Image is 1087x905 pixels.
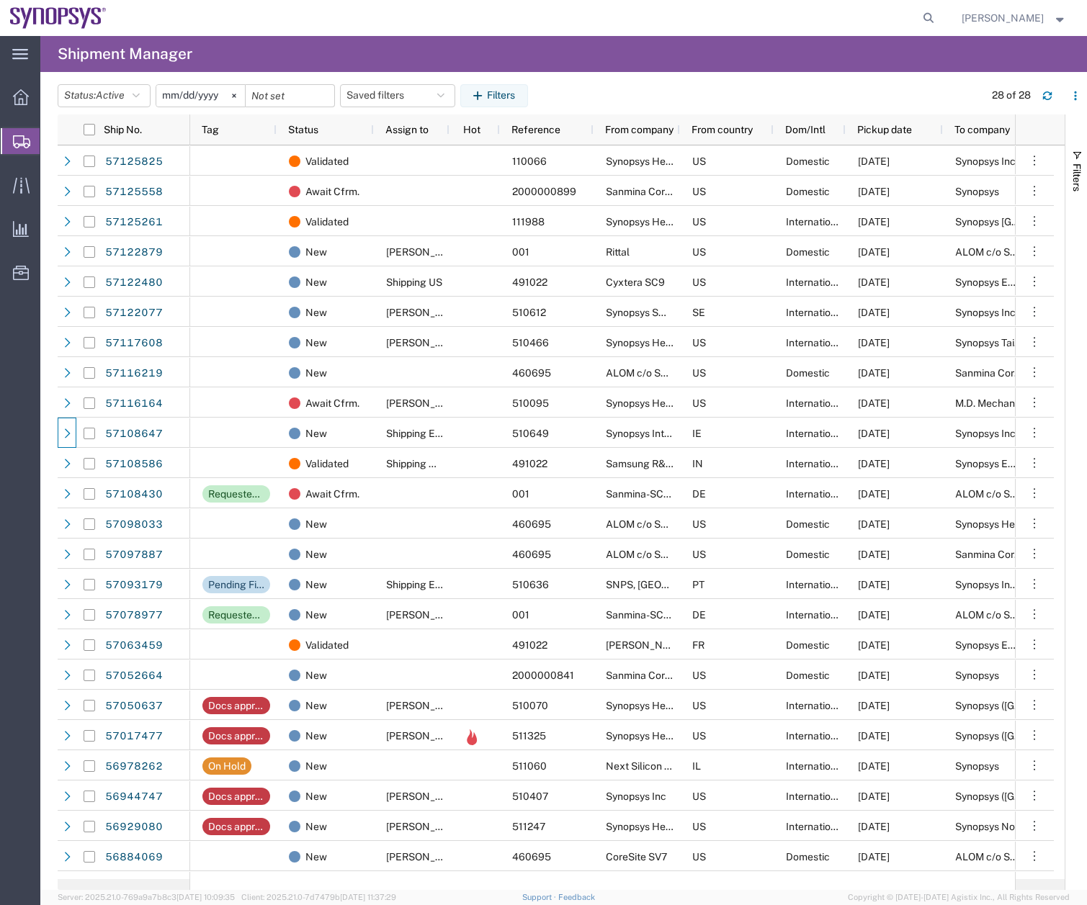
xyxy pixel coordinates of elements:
[104,332,164,355] a: 57117608
[606,609,742,621] span: Sanmina-SCI Germany GmbH
[955,670,999,681] span: Synopsys
[512,579,549,590] span: 510636
[858,367,890,379] span: 10/15/2025
[955,186,999,197] span: Synopsys
[961,9,1068,27] button: [PERSON_NAME]
[512,307,546,318] span: 510612
[858,760,890,772] span: 09/30/2025
[386,609,468,621] span: Rachelle Varela
[858,337,890,348] span: 10/14/2025
[786,821,845,832] span: International
[104,604,164,627] a: 57078977
[385,124,429,135] span: Assign to
[786,246,830,258] span: Domestic
[305,721,327,751] span: New
[692,307,705,318] span: SE
[558,893,595,901] a: Feedback
[1071,163,1083,192] span: Filters
[692,337,706,348] span: US
[512,216,545,228] span: 111988
[692,851,706,863] span: US
[512,488,529,500] span: 001
[605,124,674,135] span: From company
[606,428,711,439] span: Synopsys International
[386,276,442,288] span: Shipping US
[104,544,164,567] a: 57097887
[241,893,396,901] span: Client: 2025.21.0-7d7479b
[692,246,706,258] span: US
[858,821,890,832] span: 09/25/2025
[305,690,327,721] span: New
[386,851,468,863] span: Zach Anderson
[10,7,107,29] img: logo
[58,84,151,107] button: Status:Active
[858,791,890,802] span: 10/13/2025
[208,576,264,593] div: Pending Finance Approval
[58,36,192,72] h4: Shipment Manager
[386,821,468,832] span: Kaelen O'Connor
[305,569,327,600] span: New
[104,634,164,657] a: 57063459
[692,579,704,590] span: PT
[955,428,1016,439] span: Synopsys Inc
[208,485,264,503] div: Requested add'l. details
[786,276,845,288] span: International
[955,307,1016,318] span: Synopsys Inc
[858,156,890,167] span: 10/14/2025
[858,216,890,228] span: 10/14/2025
[305,630,349,660] span: Validated
[606,700,745,711] span: Synopsys Headquarters USSV
[692,428,702,439] span: IE
[692,700,706,711] span: US
[858,186,890,197] span: 10/14/2025
[305,811,327,842] span: New
[692,821,706,832] span: US
[305,479,359,509] span: Await Cfrm.
[606,488,742,500] span: Sanmina-SCI Germany GmbH
[786,518,830,530] span: Domestic
[512,851,551,863] span: 460695
[858,488,890,500] span: 10/14/2025
[786,156,830,167] span: Domestic
[104,181,164,204] a: 57125558
[208,757,246,775] div: On Hold
[858,730,890,742] span: 10/08/2025
[104,513,164,536] a: 57098033
[386,337,468,348] span: Zach Anderson
[786,549,830,560] span: Domestic
[104,785,164,809] a: 56944747
[386,458,456,469] span: Shipping APAC
[463,124,480,135] span: Hot
[955,397,1087,409] span: M.D. Mechanical Devices Ltd
[692,216,706,228] span: US
[58,893,235,901] span: Server: 2025.21.0-769a9a7b8c3
[386,397,468,409] span: Kaelen O'Connor
[512,670,574,681] span: 2000000841
[104,665,164,688] a: 57052664
[104,150,164,174] a: 57125825
[857,124,912,135] span: Pickup date
[606,276,665,288] span: Cyxtera SC9
[692,488,706,500] span: DE
[955,821,1075,832] span: Synopsys Noida DLF IN62
[522,893,558,901] a: Support
[858,700,890,711] span: 10/07/2025
[104,392,164,415] a: 57116164
[104,755,164,778] a: 56978262
[104,695,164,718] a: 57050637
[512,246,529,258] span: 001
[606,307,705,318] span: Synopsys Sweden AB
[512,639,547,651] span: 491022
[786,670,830,681] span: Domestic
[692,518,706,530] span: US
[305,600,327,630] span: New
[386,246,468,258] span: Rafael Chacon
[606,821,745,832] span: Synopsys Headquarters USSV
[512,760,547,772] span: 511060
[848,891,1070,904] span: Copyright © [DATE]-[DATE] Agistix Inc., All Rights Reserved
[512,609,529,621] span: 001
[955,488,1057,500] span: ALOM c/o SYNOPSYS
[512,428,549,439] span: 510649
[104,362,164,385] a: 57116219
[305,539,327,569] span: New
